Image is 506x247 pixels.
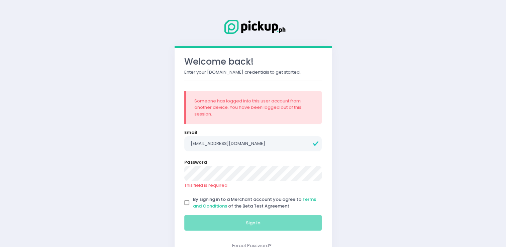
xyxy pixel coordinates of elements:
[184,57,322,67] h3: Welcome back!
[184,182,322,189] div: This field is required
[194,98,313,117] div: Someone has logged into this user account from another device. You have been logged out of this s...
[193,196,316,209] a: Terms and Conditions
[184,129,197,136] label: Email
[246,220,260,226] span: Sign In
[184,136,322,152] input: Email
[193,196,316,209] span: By signing in to a Merchant account you agree to of the Beta Test Agreement
[184,159,207,166] label: Password
[184,69,322,76] p: Enter your [DOMAIN_NAME] credentials to get started.
[184,215,322,231] button: Sign In
[220,18,287,35] img: Logo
